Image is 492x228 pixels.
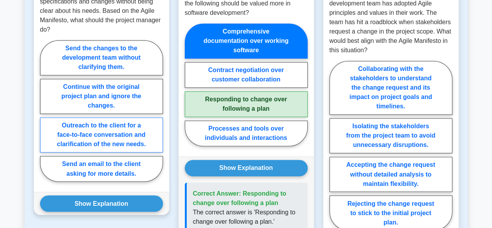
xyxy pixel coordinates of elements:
label: Send the changes to the development team without clarifying them. [40,40,163,75]
label: Send an email to the client asking for more details. [40,156,163,182]
label: Continue with the original project plan and ignore the changes. [40,79,163,114]
label: Collaborating with the stakeholders to understand the change request and its impact on project go... [329,61,452,115]
button: Show Explanation [185,160,308,176]
label: Isolating the stakeholders from the project team to avoid unnecessary disruptions. [329,118,452,153]
label: Processes and tools over individuals and interactions [185,120,308,146]
label: Outreach to the client for a face-to-face conversation and clarification of the new needs. [40,117,163,152]
label: Contract negotiation over customer collaboration [185,62,308,88]
span: Correct Answer: Responding to change over following a plan [193,190,286,206]
label: Accepting the change request without detailed analysis to maintain flexibility. [329,157,452,192]
label: Comprehensive documentation over working software [185,23,308,58]
button: Show Explanation [40,195,163,212]
label: Responding to change over following a plan [185,91,308,117]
